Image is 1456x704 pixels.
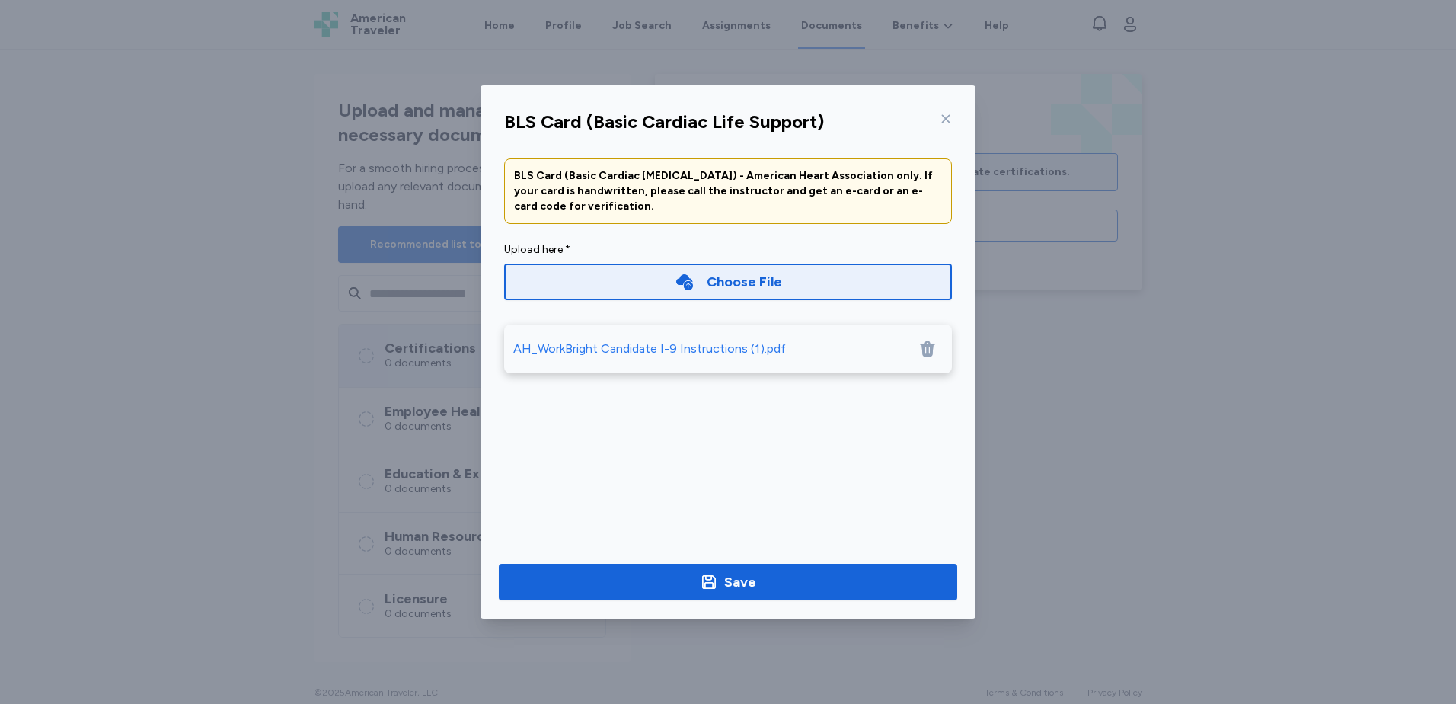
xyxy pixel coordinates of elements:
[514,168,942,214] div: BLS Card (Basic Cardiac [MEDICAL_DATA]) - American Heart Association only. If your card is handwr...
[707,271,782,293] div: Choose File
[724,571,756,593] div: Save
[513,340,786,358] div: AH_WorkBright Candidate I-9 Instructions (1).pdf
[504,242,952,258] div: Upload here *
[504,110,824,134] div: BLS Card (Basic Cardiac Life Support)
[499,564,957,600] button: Save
